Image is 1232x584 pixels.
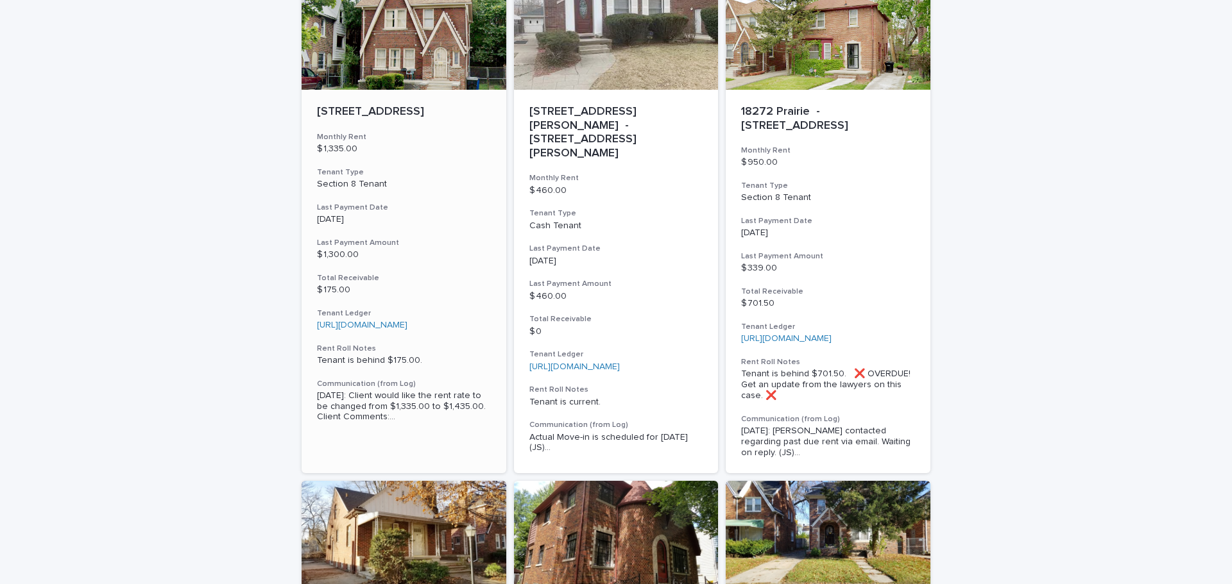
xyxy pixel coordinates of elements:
[317,179,491,190] p: Section 8 Tenant
[529,208,703,219] h3: Tenant Type
[529,385,703,395] h3: Rent Roll Notes
[529,105,703,160] p: [STREET_ADDRESS][PERSON_NAME] - [STREET_ADDRESS][PERSON_NAME]
[741,298,915,309] p: $ 701.50
[741,369,915,401] p: Tenant is behind $701.50. ❌ OVERDUE! Get an update from the lawyers on this case. ❌
[317,285,491,296] p: $ 175.00
[317,344,491,354] h3: Rent Roll Notes
[529,185,703,196] p: $ 460.00
[741,105,915,133] p: 18272 Prairie - [STREET_ADDRESS]
[741,181,915,191] h3: Tenant Type
[529,326,703,337] p: $ 0
[317,321,407,330] a: [URL][DOMAIN_NAME]
[741,216,915,226] h3: Last Payment Date
[529,432,703,454] span: Actual Move-in is scheduled for [DATE] (JS) ...
[317,273,491,283] h3: Total Receivable
[317,105,491,119] p: [STREET_ADDRESS]
[317,132,491,142] h3: Monthly Rent
[529,256,703,267] p: [DATE]
[529,314,703,324] h3: Total Receivable
[317,203,491,213] h3: Last Payment Date
[741,157,915,168] p: $ 950.00
[529,291,703,302] p: $ 460.00
[529,244,703,254] h3: Last Payment Date
[741,263,915,274] p: $ 339.00
[529,420,703,430] h3: Communication (from Log)
[317,249,491,260] p: $ 1,300.00
[741,146,915,156] h3: Monthly Rent
[317,144,491,154] p: $ 1,335.00
[529,173,703,183] h3: Monthly Rent
[529,221,703,231] p: Cash Tenant
[529,349,703,360] h3: Tenant Ledger
[529,279,703,289] h3: Last Payment Amount
[741,192,915,203] p: Section 8 Tenant
[741,228,915,238] p: [DATE]
[317,308,491,319] h3: Tenant Ledger
[741,414,915,424] h3: Communication (from Log)
[317,379,491,389] h3: Communication (from Log)
[317,214,491,225] p: [DATE]
[741,251,915,262] h3: Last Payment Amount
[317,355,491,366] p: Tenant is behind $175.00.
[741,426,915,458] span: [DATE]: [PERSON_NAME] contacted regarding past due rent via email. Waiting on reply. (JS) ...
[317,238,491,248] h3: Last Payment Amount
[317,167,491,178] h3: Tenant Type
[741,334,832,343] a: [URL][DOMAIN_NAME]
[317,390,491,422] span: [DATE]: Client would like the rent rate to be changed from $1,335.00 to $1,435.00. Client Comment...
[741,322,915,332] h3: Tenant Ledger
[741,357,915,367] h3: Rent Roll Notes
[529,362,620,371] a: [URL][DOMAIN_NAME]
[741,287,915,297] h3: Total Receivable
[529,397,703,408] p: Tenant is current.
